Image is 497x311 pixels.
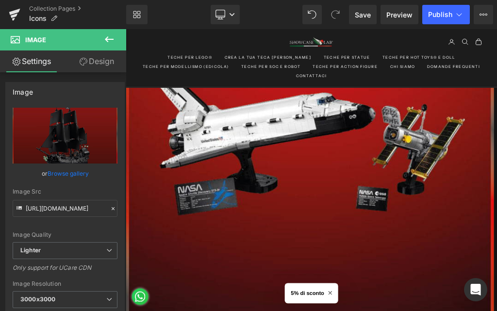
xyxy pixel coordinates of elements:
[13,264,117,278] div: Only support for UCare CDN
[25,36,46,44] span: Image
[13,280,117,287] div: Image Resolution
[381,5,418,24] a: Preview
[20,246,41,254] b: Lighter
[156,40,294,50] a: Crea la tua teca [PERSON_NAME]
[313,40,387,50] a: Teche per Statue
[418,55,457,65] a: Chi Siamo
[302,5,322,24] button: Undo
[326,5,345,24] button: Redo
[13,188,117,195] div: Image Src
[13,82,33,96] div: Image
[474,5,493,24] button: More
[13,231,117,238] div: Image Quality
[422,5,470,24] button: Publish
[269,69,318,79] a: Contattaci
[296,55,399,65] a: Teche per Action Figure
[29,15,47,22] span: Icons
[13,168,117,179] div: or
[386,10,413,20] span: Preview
[126,5,148,24] a: New Library
[65,50,128,72] a: Design
[355,10,371,20] span: Save
[29,5,126,13] a: Collection Pages
[464,278,487,301] div: Open Intercom Messenger
[66,40,137,50] a: Teche per Lego®
[48,165,89,182] a: Browse gallery
[182,55,276,65] a: Teche per Soc e Robot
[428,11,452,18] span: Publish
[13,200,117,217] input: Link
[20,295,55,303] b: 3000x3000
[27,55,163,65] a: Teche per Modellismo (Edicola)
